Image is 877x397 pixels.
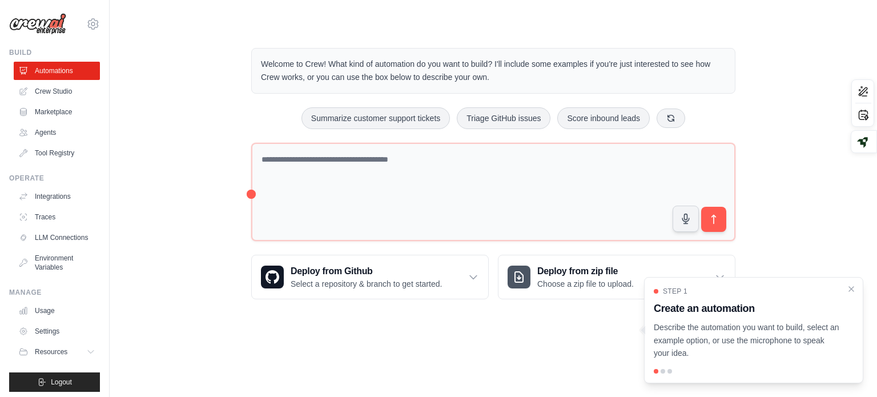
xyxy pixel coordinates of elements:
div: Operate [9,174,100,183]
div: Build [9,48,100,57]
button: Triage GitHub issues [457,107,550,129]
h3: Deploy from Github [291,264,442,278]
p: Describe the automation you want to build, select an example option, or use the microphone to spe... [654,321,840,360]
div: Manage [9,288,100,297]
img: Logo [9,13,66,35]
a: Automations [14,62,100,80]
span: Step 1 [663,287,687,296]
a: Tool Registry [14,144,100,162]
a: Traces [14,208,100,226]
button: Resources [14,343,100,361]
button: Close walkthrough [847,284,856,294]
p: Select a repository & branch to get started. [291,278,442,290]
a: Settings [14,322,100,340]
a: Crew Studio [14,82,100,101]
p: Welcome to Crew! What kind of automation do you want to build? I'll include some examples if you'... [261,58,726,84]
button: Score inbound leads [557,107,650,129]
h3: Deploy from zip file [537,264,634,278]
a: Integrations [14,187,100,206]
a: Agents [14,123,100,142]
h3: Create an automation [654,300,840,316]
a: Environment Variables [14,249,100,276]
button: Summarize customer support tickets [301,107,450,129]
button: Logout [9,372,100,392]
a: LLM Connections [14,228,100,247]
a: Marketplace [14,103,100,121]
a: Usage [14,302,100,320]
p: Choose a zip file to upload. [537,278,634,290]
span: Logout [51,378,72,387]
span: Resources [35,347,67,356]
